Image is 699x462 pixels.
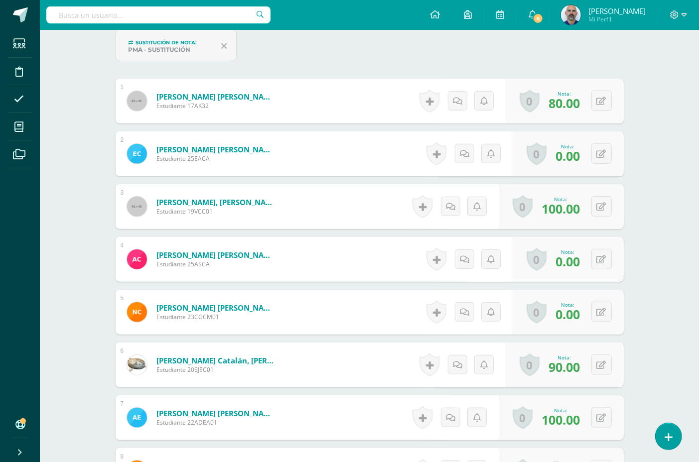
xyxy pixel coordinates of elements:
[127,355,147,375] img: e17a5bf55357d52cba34e688905edb84.png
[542,200,580,217] span: 100.00
[588,15,646,23] span: Mi Perfil
[136,39,197,46] span: Sustitución de nota:
[542,411,580,428] span: 100.00
[156,355,276,365] a: [PERSON_NAME] Catalán, [PERSON_NAME]
[549,90,580,97] div: Nota:
[520,353,540,376] a: 0
[156,365,276,374] span: Estudiante 20SJEC01
[556,147,580,164] span: 0.00
[156,250,276,260] a: [PERSON_NAME] [PERSON_NAME]
[549,354,580,361] div: Nota:
[156,418,276,427] span: Estudiante 22ADEA01
[542,407,580,414] div: Nota:
[156,102,276,110] span: Estudiante 17AK32
[156,408,276,418] a: [PERSON_NAME] [PERSON_NAME]
[46,6,271,23] input: Busca un usuario...
[156,154,276,163] span: Estudiante 25EACA
[127,249,147,269] img: b177c666aa853a3c9edd92d6ac31d9d9.png
[127,302,147,322] img: 86085a3ae614b8ba7016a902ae3fdf9b.png
[556,301,580,308] div: Nota:
[127,144,147,164] img: 73346c5ec03f1f2ec0c982d920d50f60.png
[549,95,580,112] span: 80.00
[156,207,276,216] span: Estudiante 19VCC01
[513,406,533,429] a: 0
[513,195,533,218] a: 0
[156,92,276,102] a: [PERSON_NAME] [PERSON_NAME]
[527,301,547,324] a: 0
[542,196,580,203] div: Nota:
[520,90,540,113] a: 0
[556,143,580,150] div: Nota:
[127,197,147,217] img: 45x45
[156,197,276,207] a: [PERSON_NAME], [PERSON_NAME]
[556,306,580,323] span: 0.00
[527,142,547,165] a: 0
[156,260,276,268] span: Estudiante 25ASCA
[588,6,646,16] span: [PERSON_NAME]
[156,144,276,154] a: [PERSON_NAME] [PERSON_NAME]
[561,5,581,25] img: 86237826b05a9077d3f6f6be1bc4b84d.png
[549,358,580,375] span: 90.00
[156,313,276,321] span: Estudiante 23CGCM01
[556,253,580,270] span: 0.00
[533,13,544,24] span: 6
[527,248,547,271] a: 0
[156,303,276,313] a: [PERSON_NAME] [PERSON_NAME]
[129,46,214,53] div: PMA - Sustitución
[556,248,580,255] div: Nota:
[127,91,147,111] img: 45x45
[127,408,147,428] img: 885c49a45298d8fa0a6e1f94c84586b9.png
